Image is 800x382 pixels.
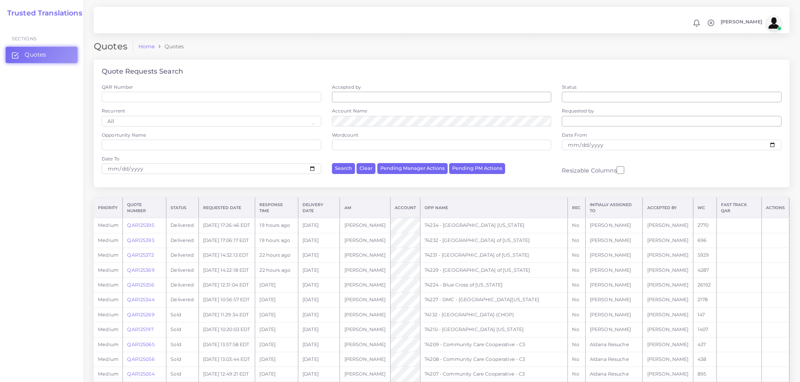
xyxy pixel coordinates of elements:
[568,198,585,218] th: REC
[198,352,255,367] td: [DATE] 13:03:44 EDT
[127,267,154,273] a: QAR125369
[340,352,390,367] td: [PERSON_NAME]
[255,218,298,233] td: 19 hours ago
[255,233,298,248] td: 19 hours ago
[198,248,255,263] td: [DATE] 14:32:13 EDT
[255,198,298,218] th: Response Time
[123,198,166,218] th: Quote Number
[98,342,118,347] span: medium
[255,337,298,352] td: [DATE]
[155,43,184,50] li: Quotes
[332,84,361,90] label: Accepted by
[298,248,340,263] td: [DATE]
[127,312,154,317] a: QAR125269
[166,293,199,307] td: Delivered
[98,282,118,288] span: medium
[693,307,716,322] td: 147
[127,371,154,377] a: QAR125054
[102,156,119,162] label: Date To
[198,337,255,352] td: [DATE] 13:57:58 EDT
[127,282,154,288] a: QAR125356
[340,322,390,337] td: [PERSON_NAME]
[693,263,716,277] td: 4287
[585,198,643,218] th: Initially Assigned to
[585,218,643,233] td: [PERSON_NAME]
[693,337,716,352] td: 437
[585,277,643,292] td: [PERSON_NAME]
[420,367,567,382] td: 74207 - Community Care Cooperative - C3
[332,108,367,114] label: Account Name
[585,352,643,367] td: Aldana Resuche
[166,307,199,322] td: Sold
[693,322,716,337] td: 1407
[2,9,82,18] a: Trusted Translations
[166,352,199,367] td: Sold
[377,163,448,174] button: Pending Manager Actions
[166,337,199,352] td: Sold
[340,233,390,248] td: [PERSON_NAME]
[298,293,340,307] td: [DATE]
[127,222,154,228] a: QAR125395
[568,218,585,233] td: No
[298,352,340,367] td: [DATE]
[198,307,255,322] td: [DATE] 11:29:34 EDT
[102,132,146,138] label: Opportunity Name
[643,307,693,322] td: [PERSON_NAME]
[568,337,585,352] td: No
[127,237,154,243] a: QAR125393
[98,252,118,258] span: medium
[693,293,716,307] td: 2178
[643,248,693,263] td: [PERSON_NAME]
[643,198,693,218] th: Accepted by
[255,367,298,382] td: [DATE]
[98,297,118,302] span: medium
[693,218,716,233] td: 2770
[198,263,255,277] td: [DATE] 14:22:18 EDT
[766,15,781,31] img: avatar
[166,198,199,218] th: Status
[255,277,298,292] td: [DATE]
[166,218,199,233] td: Delivered
[127,252,153,258] a: QAR125372
[568,277,585,292] td: No
[717,15,784,31] a: [PERSON_NAME]avatar
[568,307,585,322] td: No
[585,337,643,352] td: Aldana Resuche
[568,263,585,277] td: No
[340,198,390,218] th: AM
[98,312,118,317] span: medium
[562,84,577,90] label: Status
[255,307,298,322] td: [DATE]
[693,233,716,248] td: 696
[166,277,199,292] td: Delivered
[390,198,420,218] th: Account
[721,20,762,25] span: [PERSON_NAME]
[340,307,390,322] td: [PERSON_NAME]
[643,277,693,292] td: [PERSON_NAME]
[340,263,390,277] td: [PERSON_NAME]
[643,367,693,382] td: [PERSON_NAME]
[420,307,567,322] td: 74132 - [GEOGRAPHIC_DATA] (CHOP)
[6,47,78,63] a: Quotes
[643,233,693,248] td: [PERSON_NAME]
[761,198,789,218] th: Actions
[585,293,643,307] td: [PERSON_NAME]
[449,163,505,174] button: Pending PM Actions
[166,367,199,382] td: Sold
[102,108,125,114] label: Recurrent
[298,367,340,382] td: [DATE]
[420,263,567,277] td: 74229 - [GEOGRAPHIC_DATA] of [US_STATE]
[643,352,693,367] td: [PERSON_NAME]
[198,367,255,382] td: [DATE] 12:49:21 EDT
[166,233,199,248] td: Delivered
[298,277,340,292] td: [DATE]
[585,233,643,248] td: [PERSON_NAME]
[585,367,643,382] td: Aldana Resuche
[693,277,716,292] td: 26192
[693,248,716,263] td: 5929
[420,248,567,263] td: 74231 - [GEOGRAPHIC_DATA] of [US_STATE]
[568,367,585,382] td: No
[102,84,133,90] label: QAR Number
[298,337,340,352] td: [DATE]
[298,233,340,248] td: [DATE]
